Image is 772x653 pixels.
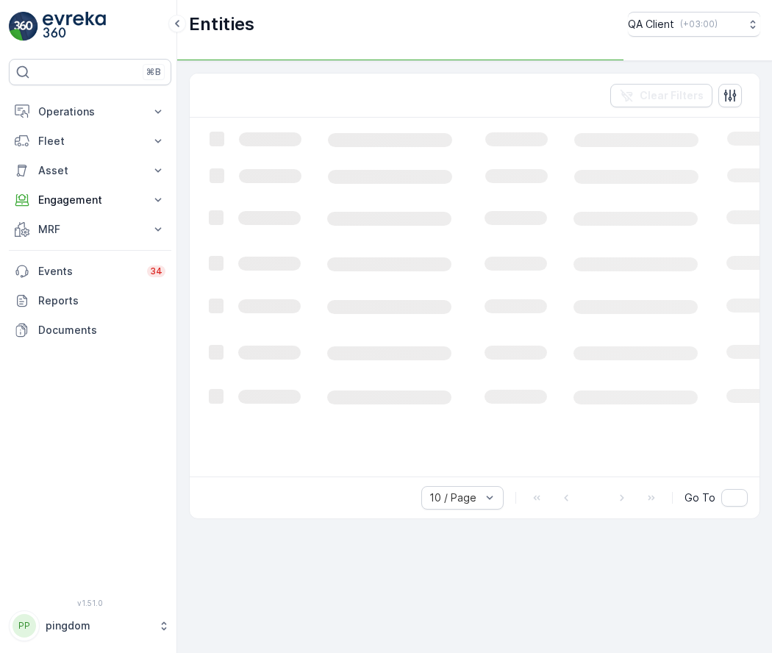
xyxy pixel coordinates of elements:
[9,599,171,607] span: v 1.51.0
[610,84,712,107] button: Clear Filters
[9,97,171,126] button: Operations
[38,134,142,149] p: Fleet
[9,185,171,215] button: Engagement
[9,12,38,41] img: logo
[38,222,142,237] p: MRF
[43,12,106,41] img: logo_light-DOdMpM7g.png
[9,215,171,244] button: MRF
[685,490,715,505] span: Go To
[628,17,674,32] p: QA Client
[9,610,171,641] button: PPpingdom
[189,13,254,36] p: Entities
[150,265,162,277] p: 34
[38,104,142,119] p: Operations
[38,264,138,279] p: Events
[38,193,142,207] p: Engagement
[9,156,171,185] button: Asset
[9,315,171,345] a: Documents
[9,126,171,156] button: Fleet
[9,257,171,286] a: Events34
[9,286,171,315] a: Reports
[38,163,142,178] p: Asset
[680,18,718,30] p: ( +03:00 )
[12,614,36,638] div: PP
[46,618,151,633] p: pingdom
[146,66,161,78] p: ⌘B
[640,88,704,103] p: Clear Filters
[628,12,760,37] button: QA Client(+03:00)
[38,293,165,308] p: Reports
[38,323,165,338] p: Documents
